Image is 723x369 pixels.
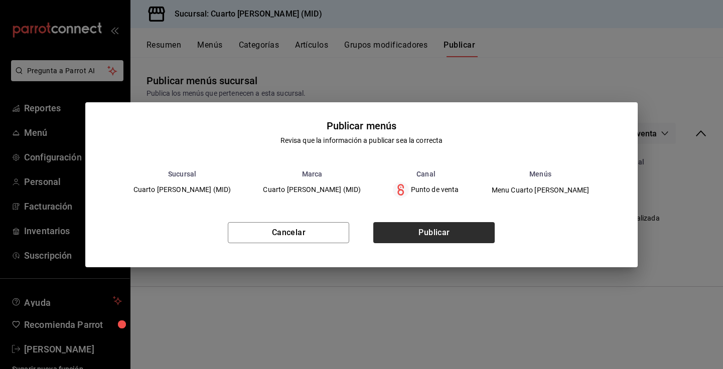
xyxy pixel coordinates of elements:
[117,170,247,178] th: Sucursal
[393,182,459,198] div: Punto de venta
[373,222,495,243] button: Publicar
[247,170,377,178] th: Marca
[117,178,247,202] td: Cuarto [PERSON_NAME] (MID)
[492,187,590,194] span: Menu Cuarto [PERSON_NAME]
[228,222,349,243] button: Cancelar
[475,170,606,178] th: Menús
[377,170,475,178] th: Canal
[327,118,397,133] div: Publicar menús
[247,178,377,202] td: Cuarto [PERSON_NAME] (MID)
[280,135,443,146] div: Revisa que la información a publicar sea la correcta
